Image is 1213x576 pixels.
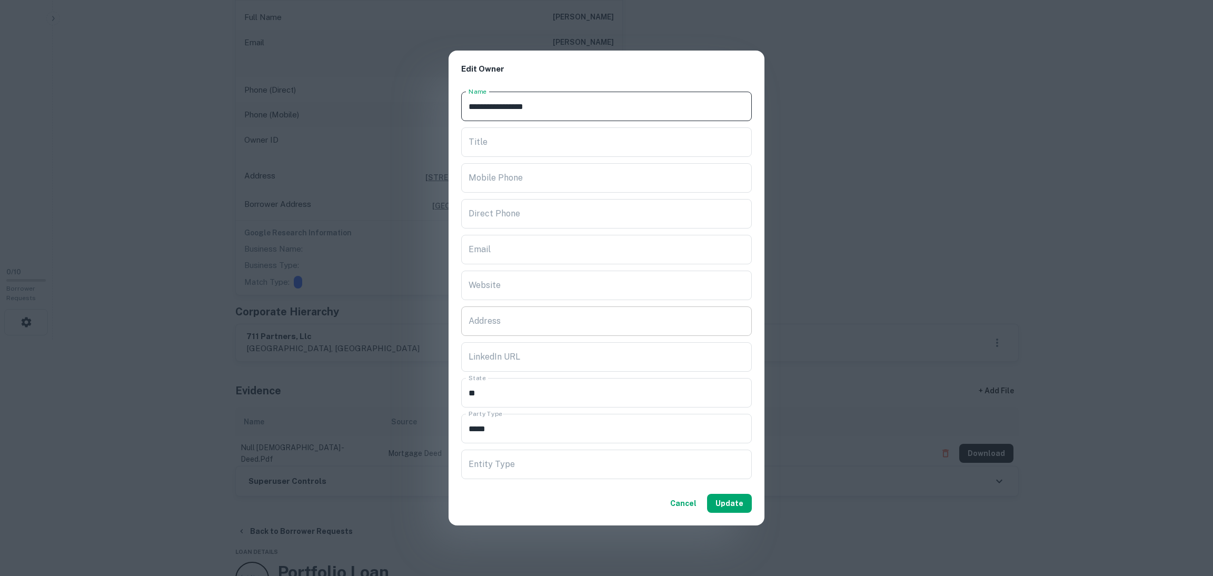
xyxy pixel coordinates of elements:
[1160,492,1213,542] iframe: Chat Widget
[707,494,752,513] button: Update
[469,87,486,96] label: Name
[469,409,502,418] label: Party Type
[449,51,764,88] h2: Edit Owner
[469,373,485,382] label: State
[666,494,701,513] button: Cancel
